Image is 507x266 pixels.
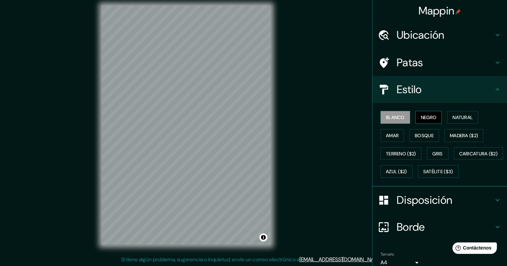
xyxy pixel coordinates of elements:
[381,147,422,160] button: Terreno ($2)
[397,82,422,97] font: Estilo
[415,111,442,124] button: Negro
[459,151,498,157] font: Caricatura ($2)
[444,129,483,142] button: Madera ($2)
[397,193,452,207] font: Disposición
[372,187,507,214] div: Disposición
[421,114,437,120] font: Negro
[381,111,410,124] button: Blanco
[259,233,267,241] button: Activar o desactivar atribución
[450,132,478,139] font: Madera ($2)
[397,220,425,234] font: Borde
[372,22,507,48] div: Ubicación
[397,28,444,42] font: Ubicación
[433,151,443,157] font: Gris
[386,114,405,120] font: Blanco
[423,169,453,175] font: Satélite ($3)
[454,147,503,160] button: Caricatura ($2)
[456,9,461,14] img: pin-icon.png
[386,132,399,139] font: Amar
[372,76,507,103] div: Estilo
[121,256,299,263] font: Si tiene algún problema, sugerencia o inquietud, envíe un correo electrónico a
[415,132,434,139] font: Bosque
[447,111,478,124] button: Natural
[386,169,407,175] font: Azul ($2)
[381,165,412,178] button: Azul ($2)
[372,214,507,240] div: Borde
[372,49,507,76] div: Patas
[409,129,439,142] button: Bosque
[452,114,473,120] font: Natural
[427,147,448,160] button: Gris
[397,55,423,70] font: Patas
[418,165,459,178] button: Satélite ($3)
[386,151,416,157] font: Terreno ($2)
[299,256,383,263] a: [EMAIL_ADDRESS][DOMAIN_NAME]
[381,252,394,257] font: Tamaño
[447,240,500,259] iframe: Lanzador de widgets de ayuda
[102,5,271,245] canvas: Mapa
[381,129,404,142] button: Amar
[419,4,455,18] font: Mappin
[381,259,387,266] font: A4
